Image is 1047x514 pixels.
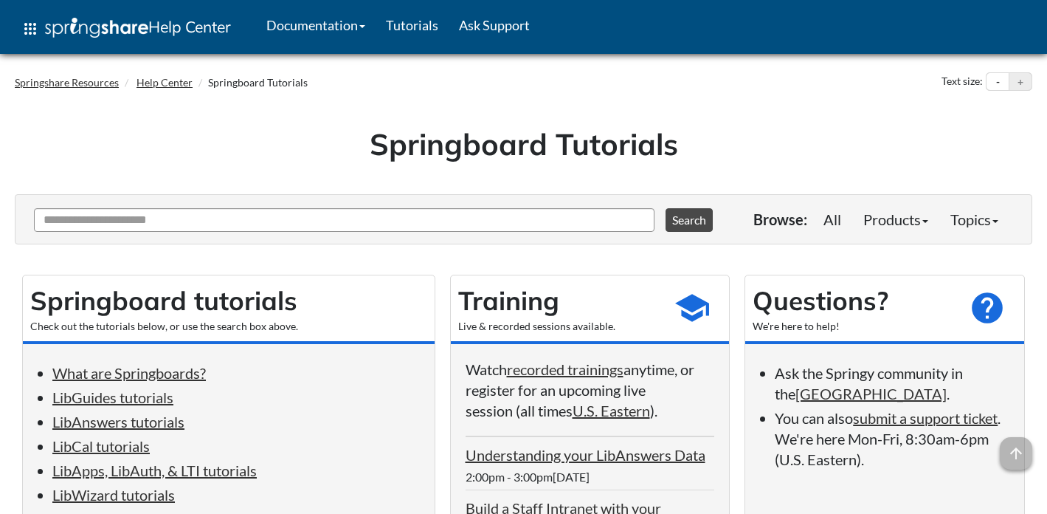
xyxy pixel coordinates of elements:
span: arrow_upward [1000,437,1032,470]
h2: Questions? [753,283,957,319]
a: arrow_upward [1000,439,1032,456]
button: Decrease text size [986,73,1009,91]
li: Springboard Tutorials [195,75,308,90]
a: Understanding your LibAnswers Data [466,446,705,464]
a: recorded trainings [507,360,623,378]
a: Tutorials [376,7,449,44]
span: apps [21,20,39,38]
img: Springshare [45,18,148,38]
button: Search [666,208,713,232]
a: Topics [939,205,1009,234]
p: Watch anytime, or register for an upcoming live session (all times ). [466,359,715,421]
a: LibCal tutorials [52,437,150,455]
span: Help Center [148,17,231,36]
a: Springshare Resources [15,76,119,89]
a: U.S. Eastern [573,402,650,419]
h1: Springboard Tutorials [26,123,1021,165]
button: Increase text size [1009,73,1032,91]
p: Browse: [753,209,807,230]
a: LibApps, LibAuth, & LTI tutorials [52,462,257,479]
span: help [969,289,1006,326]
a: Help Center [137,76,193,89]
a: LibGuides tutorials [52,388,173,406]
li: You can also . We're here Mon-Fri, 8:30am-6pm (U.S. Eastern). [775,408,1009,470]
div: We're here to help! [753,319,957,334]
a: LibWizard tutorials [52,486,175,504]
a: apps Help Center [11,7,241,51]
li: Ask the Springy community in the . [775,363,1009,404]
h2: Springboard tutorials [30,283,427,319]
a: submit a support ticket [853,409,998,427]
a: All [812,205,852,234]
a: LibAnswers tutorials [52,413,184,431]
a: Products [852,205,939,234]
a: What are Springboards? [52,364,206,382]
span: 2:00pm - 3:00pm[DATE] [466,470,590,484]
div: Text size: [939,72,986,92]
h2: Training [458,283,663,319]
a: Ask Support [449,7,540,44]
a: [GEOGRAPHIC_DATA] [795,385,947,402]
a: Documentation [256,7,376,44]
div: Live & recorded sessions available. [458,319,663,334]
div: Check out the tutorials below, or use the search box above. [30,319,427,334]
span: school [674,289,711,326]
